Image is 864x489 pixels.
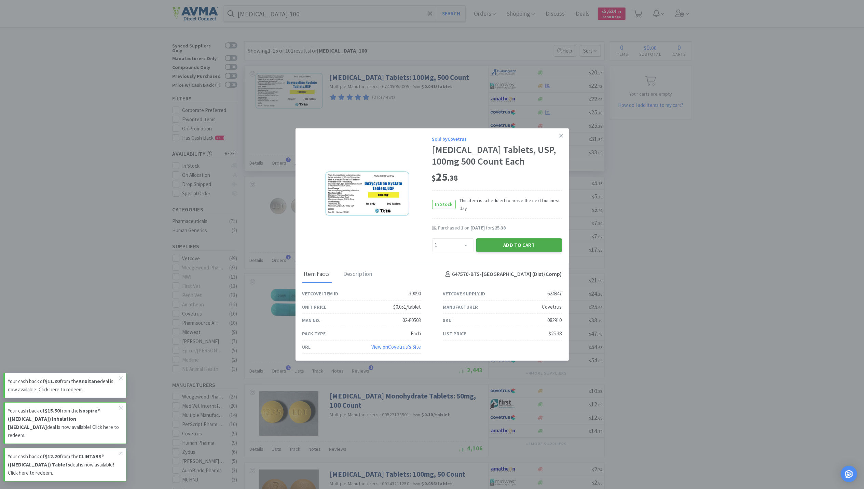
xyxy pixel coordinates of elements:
[549,330,562,338] div: $25.38
[394,303,421,311] div: $0.051/tablet
[456,197,562,212] span: This item is scheduled to arrive the next business day
[443,290,485,297] div: Vetcove Supply ID
[443,330,466,337] div: List Price
[411,330,421,338] div: Each
[432,144,562,167] div: [MEDICAL_DATA] Tablets, USP, 100mg 500 Count Each
[433,200,455,209] span: In Stock
[548,316,562,324] div: 082910
[302,330,326,337] div: Pack Type
[443,317,452,324] div: SKU
[302,343,311,351] div: URL
[461,225,464,231] span: 1
[8,377,119,394] p: Your cash back of from the deal is now available! Click here to redeem.
[492,225,506,231] span: $25.38
[438,225,562,232] div: Purchased on for
[45,378,60,385] strong: $11.80
[841,466,857,482] div: Open Intercom Messenger
[443,303,478,311] div: Manufacturer
[302,303,327,311] div: Unit Price
[432,173,436,183] span: $
[542,303,562,311] div: Covetrus
[443,270,562,279] h4: 647570-BTS - [GEOGRAPHIC_DATA] (Dist/Comp)
[302,266,332,283] div: Item Facts
[448,173,458,183] span: . 38
[302,317,321,324] div: Man No.
[403,316,421,324] div: 02-80503
[471,225,485,231] span: [DATE]
[432,135,562,143] div: Sold by Covetrus
[8,407,119,439] p: Your cash back of from the deal is now available! Click here to redeem.
[45,453,60,460] strong: $12.20
[45,407,60,414] strong: $15.50
[409,290,421,298] div: 39090
[8,452,119,477] p: Your cash back of from the deal is now available! Click here to redeem.
[432,170,458,184] span: 25
[79,378,100,385] strong: Anxitane
[302,290,339,297] div: Vetcove Item ID
[8,407,100,430] strong: Isospire® ([MEDICAL_DATA]) Inhalation [MEDICAL_DATA]
[476,238,562,252] button: Add to Cart
[372,344,421,350] a: View onCovetrus's Site
[342,266,374,283] div: Description
[548,290,562,298] div: 624847
[325,171,410,216] img: 2a771443d60e43579373ae0c68846b31_624847.png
